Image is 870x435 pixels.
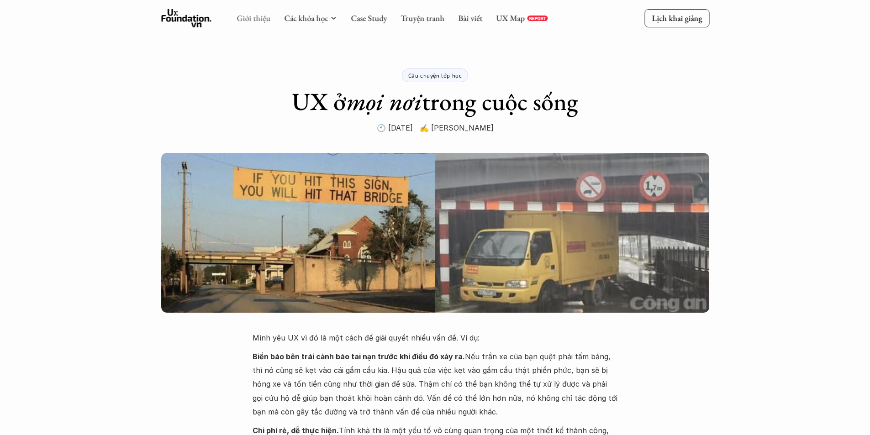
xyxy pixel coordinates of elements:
a: REPORT [527,16,548,21]
a: Truyện tranh [401,13,444,23]
a: Case Study [351,13,387,23]
a: Lịch khai giảng [644,9,709,27]
h1: UX ở trong cuộc sống [292,87,578,116]
p: Câu chuyện lớp học [408,72,462,79]
p: Mình yêu UX vì đó là một cách để giải quyết nhiều vấn đề. Ví dụ: [253,331,618,345]
a: Các khóa học [284,13,328,23]
a: Bài viết [458,13,482,23]
p: Lịch khai giảng [652,13,702,23]
strong: Chi phí rẻ, dễ thực hiện. [253,426,339,435]
p: 🕙 [DATE] ✍️ [PERSON_NAME] [377,121,494,135]
p: Nếu trần xe của bạn quệt phải tấm bảng, thì nó cũng sẽ kẹt vào cái gầm cầu kia. Hậu quả của việc ... [253,350,618,419]
a: UX Map [496,13,525,23]
em: mọi nơi [346,85,422,117]
strong: Biển báo bên trái cảnh báo tai nạn trước khi điều đó xảy ra. [253,352,465,361]
a: Giới thiệu [237,13,270,23]
p: REPORT [529,16,546,21]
